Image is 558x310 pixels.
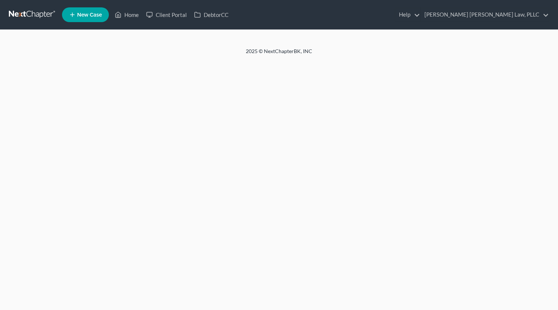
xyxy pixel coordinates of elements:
new-legal-case-button: New Case [62,7,109,22]
a: Help [395,8,420,21]
a: Client Portal [142,8,190,21]
div: 2025 © NextChapterBK, INC [69,48,489,61]
a: DebtorCC [190,8,232,21]
a: [PERSON_NAME] [PERSON_NAME] Law, PLLC [421,8,549,21]
a: Home [111,8,142,21]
